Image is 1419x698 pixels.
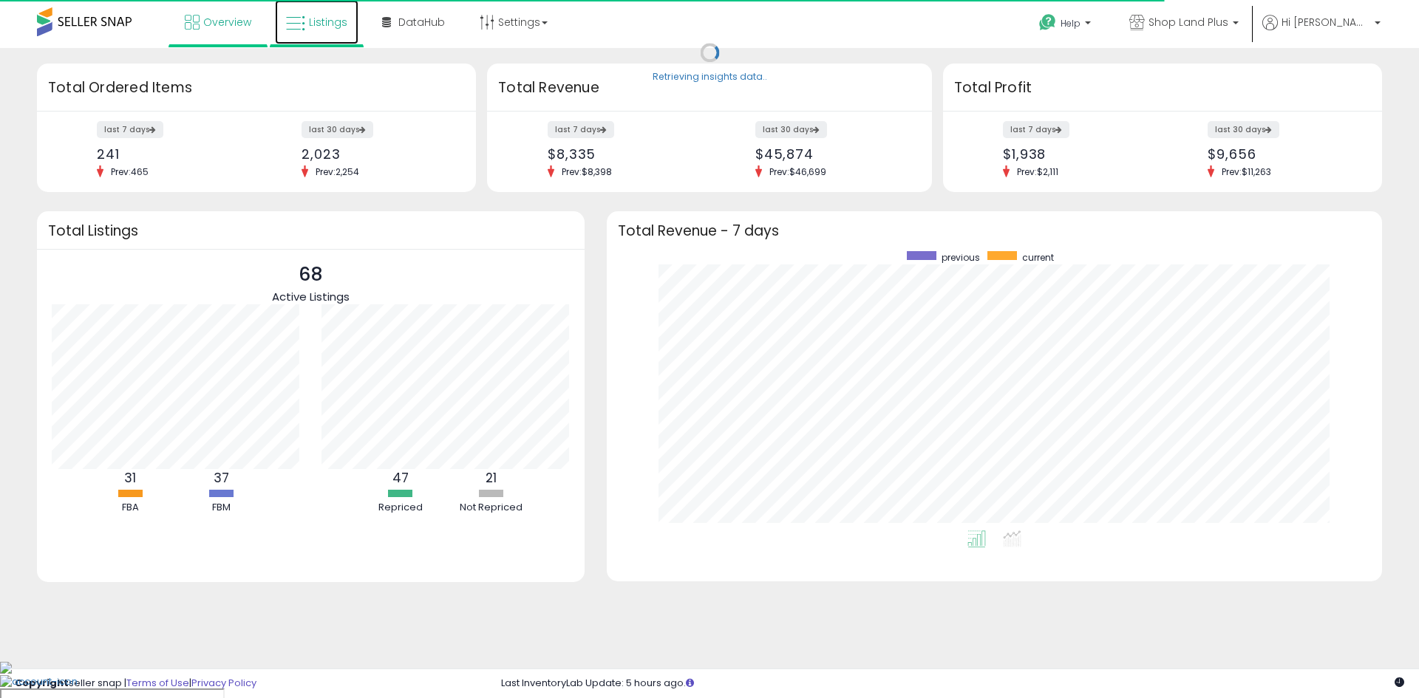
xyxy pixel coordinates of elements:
div: $8,335 [548,146,698,162]
b: 47 [392,469,409,487]
span: Shop Land Plus [1149,15,1228,30]
label: last 7 days [548,121,614,138]
label: last 7 days [1003,121,1069,138]
h3: Total Revenue [498,78,921,98]
div: $45,874 [755,146,906,162]
b: 21 [486,469,497,487]
div: 241 [97,146,245,162]
span: Active Listings [272,289,350,304]
p: 68 [272,261,350,289]
div: Not Repriced [447,501,536,515]
label: last 7 days [97,121,163,138]
span: Prev: $8,398 [554,165,619,178]
span: Prev: 465 [103,165,156,178]
div: Retrieving insights data.. [653,71,767,84]
b: 37 [214,469,229,487]
div: Repriced [356,501,445,515]
span: Overview [203,15,251,30]
span: Prev: $11,263 [1214,165,1279,178]
div: FBM [177,501,265,515]
span: previous [942,251,980,264]
h3: Total Profit [954,78,1371,98]
b: 31 [124,469,136,487]
div: 2,023 [302,146,450,162]
div: $9,656 [1208,146,1356,162]
span: Hi [PERSON_NAME] [1282,15,1370,30]
h3: Total Listings [48,225,574,236]
span: Prev: $46,699 [762,165,834,178]
span: Prev: $2,111 [1010,165,1066,178]
i: Get Help [1038,13,1057,32]
span: current [1022,251,1054,264]
div: FBA [86,501,174,515]
a: Help [1027,2,1106,48]
a: Hi [PERSON_NAME] [1262,15,1381,48]
h3: Total Ordered Items [48,78,465,98]
label: last 30 days [1208,121,1279,138]
span: Help [1061,17,1081,30]
label: last 30 days [302,121,373,138]
h3: Total Revenue - 7 days [618,225,1371,236]
span: Prev: 2,254 [308,165,367,178]
label: last 30 days [755,121,827,138]
div: $1,938 [1003,146,1151,162]
span: DataHub [398,15,445,30]
span: Listings [309,15,347,30]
